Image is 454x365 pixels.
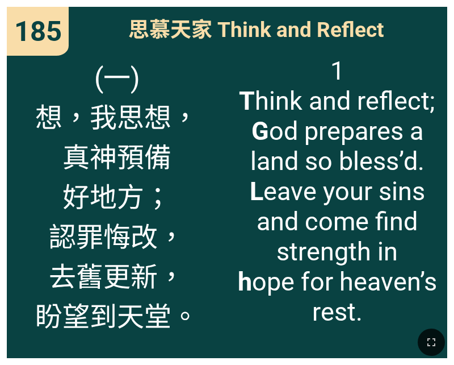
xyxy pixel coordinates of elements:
[35,56,199,334] span: (一) 想，我思想， 真神預備 好地方； 認罪悔改， 去舊更新， 盼望到天堂。
[251,116,269,146] b: G
[239,86,255,116] b: T
[238,267,252,297] b: h
[14,15,62,48] span: 185
[128,13,384,43] span: 思慕天家 Think and Reflect
[250,176,263,206] b: L
[234,56,440,327] span: 1 hink and reflect; od prepares a land so bless’d. eave your sins and come find strength in ope f...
